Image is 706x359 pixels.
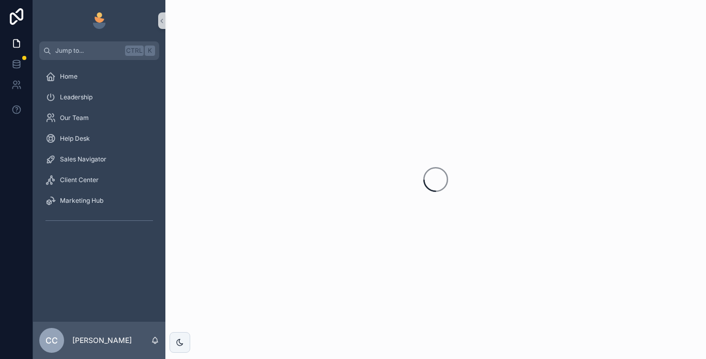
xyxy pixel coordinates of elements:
span: Ctrl [125,46,144,56]
span: Marketing Hub [60,197,103,205]
img: App logo [91,12,108,29]
a: Leadership [39,88,159,107]
p: [PERSON_NAME] [72,335,132,346]
span: Help Desk [60,134,90,143]
a: Our Team [39,109,159,127]
a: Marketing Hub [39,191,159,210]
span: Home [60,72,78,81]
span: Sales Navigator [60,155,106,163]
span: K [146,47,154,55]
a: Help Desk [39,129,159,148]
a: Home [39,67,159,86]
div: scrollable content [33,60,165,242]
a: Sales Navigator [39,150,159,169]
button: Jump to...CtrlK [39,41,159,60]
span: Our Team [60,114,89,122]
span: Jump to... [55,47,121,55]
a: Client Center [39,171,159,189]
span: CC [45,334,58,347]
span: Leadership [60,93,93,101]
span: Client Center [60,176,99,184]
